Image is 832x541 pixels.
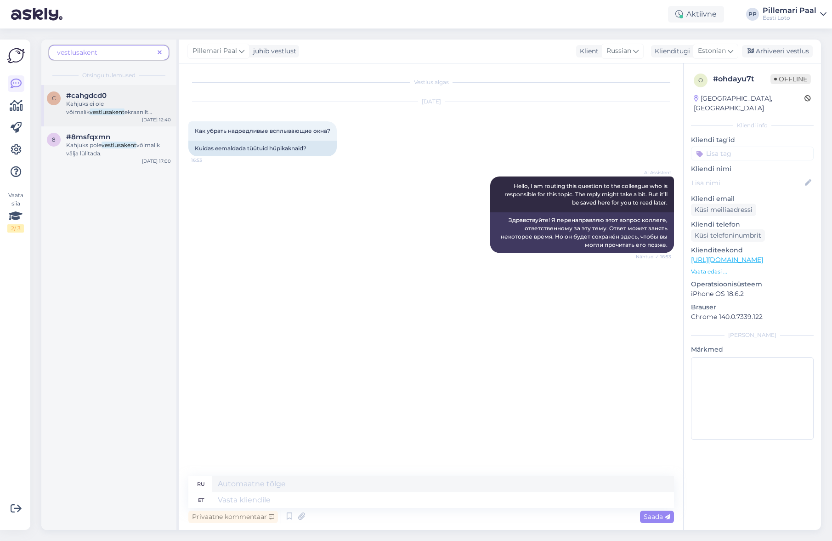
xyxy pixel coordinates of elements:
div: Kuidas eemaldada tüütuid hüpikaknaid? [188,141,337,156]
span: AI Assistent [637,169,671,176]
div: # ohdayu7t [713,74,770,85]
mark: vestlusakent [102,142,136,148]
span: Hello, I am routing this question to the colleague who is responsible for this topic. The reply m... [504,182,669,206]
p: Klienditeekond [691,245,814,255]
span: Pillemari Paal [192,46,237,56]
div: ru [197,476,205,492]
div: Arhiveeri vestlus [742,45,813,57]
div: Pillemari Paal [763,7,816,14]
span: Как убрать надоедливые всплывающие окна? [195,127,330,134]
div: Küsi telefoninumbrit [691,229,765,242]
div: Klient [576,46,599,56]
a: Pillemari PaalEesti Loto [763,7,826,22]
p: Brauser [691,302,814,312]
span: c [52,95,56,102]
span: Estonian [698,46,726,56]
p: Kliendi nimi [691,164,814,174]
span: o [698,77,703,84]
div: Vaata siia [7,191,24,233]
div: Aktiivne [668,6,724,23]
p: Kliendi tag'id [691,135,814,145]
div: Vestlus algas [188,78,674,86]
img: Askly Logo [7,47,25,64]
div: PP [746,8,759,21]
span: Kahjuks ei ole võimalik [66,100,104,115]
div: et [198,492,204,508]
p: Kliendi email [691,194,814,204]
div: Kliendi info [691,121,814,130]
div: [DATE] 17:00 [142,158,171,165]
span: Saada [644,513,670,521]
mark: vestlusakent [90,108,125,115]
div: [DATE] [188,97,674,106]
div: Здравствуйте! Я перенаправляю этот вопрос коллеге, ответственному за эту тему. Ответ может занять... [490,212,674,253]
div: 2 / 3 [7,224,24,233]
div: juhib vestlust [249,46,296,56]
div: Privaatne kommentaar [188,511,278,523]
div: [GEOGRAPHIC_DATA], [GEOGRAPHIC_DATA] [694,94,804,113]
div: Küsi meiliaadressi [691,204,756,216]
span: vestlusakent [57,48,97,57]
input: Lisa tag [691,147,814,160]
p: Operatsioonisüsteem [691,279,814,289]
a: [URL][DOMAIN_NAME] [691,256,763,264]
span: Russian [606,46,631,56]
p: Märkmed [691,345,814,354]
span: #8msfqxmn [66,133,110,141]
span: Nähtud ✓ 16:53 [636,253,671,260]
span: #cahgdcd0 [66,91,107,100]
p: Vaata edasi ... [691,268,814,276]
span: Kahjuks pole [66,142,102,148]
input: Lisa nimi [691,178,803,188]
div: [PERSON_NAME] [691,331,814,339]
span: Offline [770,74,811,84]
div: Eesti Loto [763,14,816,22]
div: Klienditugi [651,46,690,56]
p: Chrome 140.0.7339.122 [691,312,814,322]
span: 8 [52,136,56,143]
p: iPhone OS 18.6.2 [691,289,814,299]
div: [DATE] 12:40 [142,116,171,123]
span: 16:53 [191,157,226,164]
p: Kliendi telefon [691,220,814,229]
span: Otsingu tulemused [82,71,136,80]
